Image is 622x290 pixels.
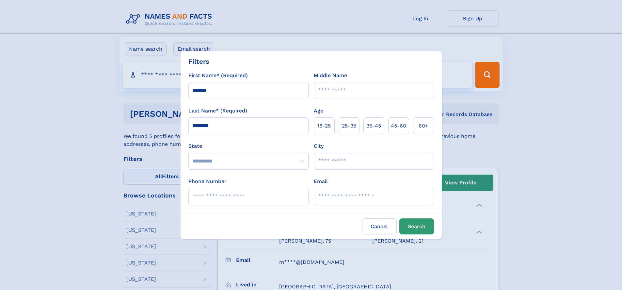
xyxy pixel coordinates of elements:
[362,218,397,234] label: Cancel
[188,178,227,185] label: Phone Number
[314,107,323,115] label: Age
[188,57,209,66] div: Filters
[188,72,248,79] label: First Name* (Required)
[314,142,324,150] label: City
[391,122,406,130] span: 45‑60
[188,107,247,115] label: Last Name* (Required)
[419,122,428,130] span: 60+
[342,122,356,130] span: 25‑35
[314,72,347,79] label: Middle Name
[317,122,331,130] span: 18‑25
[314,178,328,185] label: Email
[399,218,434,234] button: Search
[188,142,309,150] label: State
[366,122,381,130] span: 35‑45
